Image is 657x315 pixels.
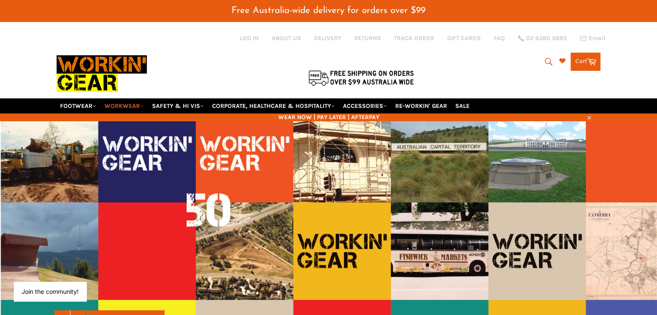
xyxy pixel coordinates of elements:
button: Join the community! [22,288,79,295]
a: WORKWEAR [101,98,147,113]
img: Flat $9.95 shipping Australia wide [307,69,415,87]
a: TRACK ORDER [394,34,434,42]
a: SAFETY & HI VIS [149,98,207,113]
span: Free Australia-wide delivery for orders over $99 [232,6,425,15]
a: Cart [571,53,600,71]
span: Email [589,35,605,41]
img: Workin Gear leaders in Workwear, Safety Boots, PPE, Uniforms. Australia's No.1 in Workwear [57,49,147,98]
a: CORPORATE, HEALTHCARE & HOSPITALITY [209,98,338,113]
a: SALE [452,98,473,113]
a: 02 6280 5885 [518,35,567,41]
a: RETURNS [354,34,381,42]
a: RE-WORKIN' GEAR [392,98,451,113]
a: DELIVERY [314,34,341,42]
a: FAQ [494,34,505,42]
a: GIFT CARDS [447,34,481,42]
a: ACCESSORIES [340,98,390,113]
a: ABOUT US [272,34,301,42]
a: FOOTWEAR [57,98,100,113]
span: WEAR NOW | PAY LATER | AFTERPAY [57,113,601,121]
span: 02 6280 5885 [526,35,567,41]
a: Email [580,35,605,42]
a: Log in [240,35,259,42]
